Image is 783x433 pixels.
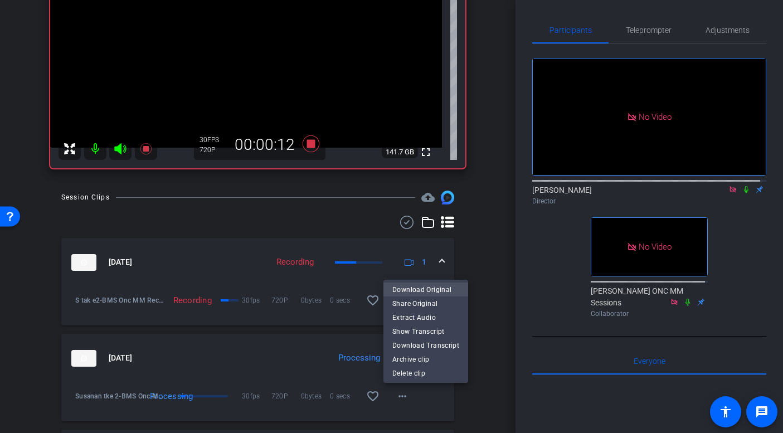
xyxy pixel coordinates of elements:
[392,352,459,366] span: Archive clip
[392,338,459,352] span: Download Transcript
[392,296,459,310] span: Share Original
[392,324,459,338] span: Show Transcript
[392,283,459,296] span: Download Original
[392,366,459,380] span: Delete clip
[392,310,459,324] span: Extract Audio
